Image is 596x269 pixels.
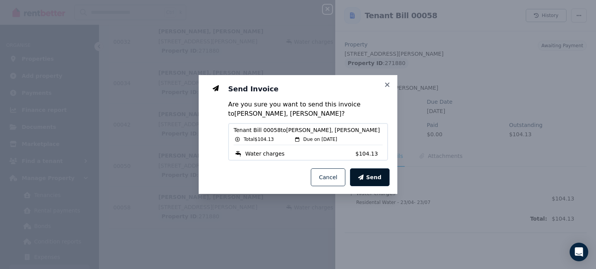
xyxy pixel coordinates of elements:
button: Send [350,168,390,186]
span: Due on [DATE] [303,136,337,142]
span: Tenant Bill 00058 to [PERSON_NAME], [PERSON_NAME] [234,126,383,134]
span: Water charges [245,150,284,158]
button: Cancel [311,168,345,186]
span: Send [366,173,381,181]
p: Are you sure you want to send this invoice to [PERSON_NAME], [PERSON_NAME] ? [228,100,388,118]
div: Open Intercom Messenger [570,243,588,261]
h3: Send Invoice [228,84,388,94]
span: Total $104.13 [244,136,274,142]
span: $104.13 [355,150,383,158]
